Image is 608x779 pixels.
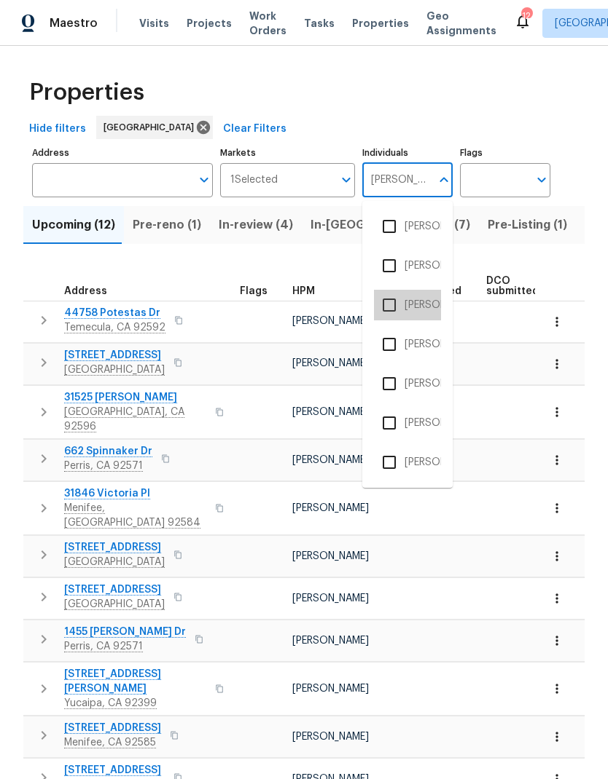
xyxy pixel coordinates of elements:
span: Properties [29,85,144,100]
span: [PERSON_NAME] [292,551,369,561]
span: 1 Selected [230,174,278,186]
li: [PERSON_NAME] [374,447,441,478]
span: In-review (4) [219,215,293,235]
li: [PERSON_NAME] [374,250,441,281]
span: Properties [352,16,409,31]
span: Address [64,286,107,296]
input: Search ... [362,163,431,197]
span: [PERSON_NAME] [292,455,369,465]
span: [PERSON_NAME] [292,358,369,368]
span: Geo Assignments [426,9,496,38]
span: [PERSON_NAME] [292,593,369,604]
span: [PERSON_NAME] [292,732,369,742]
span: Pre-reno (1) [133,215,201,235]
label: Flags [460,149,550,157]
span: Hide filters [29,120,86,138]
button: Open [336,170,356,190]
span: Projects [187,16,232,31]
label: Address [32,149,213,157]
button: Close [434,170,454,190]
span: Upcoming (12) [32,215,115,235]
span: HPM [292,286,315,296]
span: [PERSON_NAME] [292,316,369,326]
label: Individuals [362,149,453,157]
span: [GEOGRAPHIC_DATA] [104,120,200,135]
button: Open [531,170,552,190]
span: Work Orders [249,9,287,38]
span: Pre-Listing (1) [488,215,567,235]
button: Clear Filters [217,116,292,143]
li: [PERSON_NAME] [374,290,441,320]
div: [GEOGRAPHIC_DATA] [96,116,213,139]
span: [PERSON_NAME] [292,407,369,417]
li: [PERSON_NAME] [374,211,441,242]
span: Flags [240,286,268,296]
span: In-[GEOGRAPHIC_DATA] (7) [311,215,470,235]
li: [PERSON_NAME] [374,408,441,438]
button: Open [194,170,214,190]
span: [PERSON_NAME] [292,636,369,646]
span: Clear Filters [223,120,287,138]
span: Maestro [50,16,98,31]
span: [PERSON_NAME] [292,684,369,694]
div: 12 [521,9,531,23]
li: [PERSON_NAME] [374,368,441,399]
button: Hide filters [23,116,92,143]
span: [PERSON_NAME] [292,503,369,513]
li: [PERSON_NAME] [374,329,441,360]
span: Tasks [304,18,335,28]
label: Markets [220,149,356,157]
span: Visits [139,16,169,31]
span: DCO submitted [486,276,539,296]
